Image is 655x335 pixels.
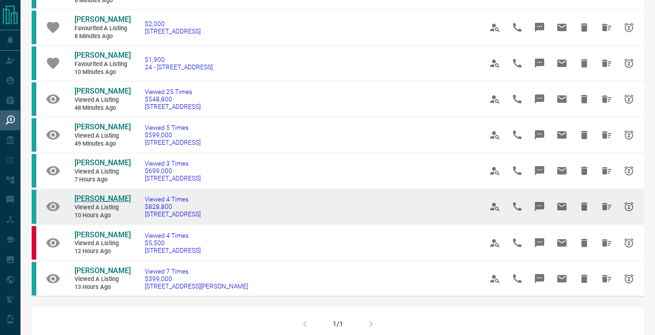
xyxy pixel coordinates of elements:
span: Viewed 25 Times [145,88,201,95]
a: Viewed 3 Times$699,000[STREET_ADDRESS] [145,160,201,182]
span: Call [506,160,528,182]
span: Hide All from Roman Reznikov [595,52,618,74]
span: Message [528,232,551,254]
span: [PERSON_NAME] [74,122,131,131]
span: View Profile [484,124,506,146]
span: View Profile [484,88,506,110]
span: Email [551,195,573,218]
span: Snooze [618,16,640,39]
span: [PERSON_NAME] [74,51,131,60]
span: $5,500 [145,239,201,247]
span: Viewed a Listing [74,204,130,212]
span: [STREET_ADDRESS] [145,247,201,254]
span: $2,000 [145,20,201,27]
span: View Profile [484,52,506,74]
span: 13 hours ago [74,283,130,291]
span: View Profile [484,160,506,182]
span: Email [551,88,573,110]
a: Viewed 25 Times$548,800[STREET_ADDRESS] [145,88,201,110]
a: [PERSON_NAME] [74,194,130,204]
span: Hide [573,88,595,110]
div: condos.ca [32,47,36,80]
span: [PERSON_NAME] [74,194,131,203]
span: [STREET_ADDRESS] [145,27,201,35]
span: 24 - [STREET_ADDRESS] [145,63,213,71]
span: Viewed 4 Times [145,232,201,239]
span: View Profile [484,16,506,39]
div: condos.ca [32,82,36,116]
a: [PERSON_NAME] [74,158,130,168]
span: [PERSON_NAME] [74,87,131,95]
span: [STREET_ADDRESS] [145,210,201,218]
span: 8 minutes ago [74,33,130,40]
span: View Profile [484,195,506,218]
span: Email [551,268,573,290]
span: 10 minutes ago [74,68,130,76]
span: Message [528,16,551,39]
span: Hide All from Liame Liame [595,160,618,182]
span: Message [528,160,551,182]
span: Snooze [618,268,640,290]
span: Hide All from DJ Kim [595,195,618,218]
span: Hide [573,160,595,182]
span: Call [506,232,528,254]
span: Call [506,16,528,39]
span: Hide All from Roman Reznikov [595,16,618,39]
span: Hide All from Tim Ibr [595,268,618,290]
span: Viewed 7 Times [145,268,248,275]
div: condos.ca [32,11,36,44]
span: Message [528,195,551,218]
a: [PERSON_NAME] [74,230,130,240]
span: Hide [573,195,595,218]
span: Call [506,88,528,110]
span: Viewed a Listing [74,240,130,248]
span: $399,000 [145,275,248,282]
span: Snooze [618,88,640,110]
span: Hide All from Alexander Villari [595,124,618,146]
span: Call [506,52,528,74]
span: [STREET_ADDRESS] [145,174,201,182]
span: Email [551,160,573,182]
span: Message [528,52,551,74]
span: Hide [573,232,595,254]
span: $599,000 [145,131,201,139]
div: condos.ca [32,190,36,223]
span: Hide [573,16,595,39]
span: Hide [573,124,595,146]
span: View Profile [484,268,506,290]
span: Call [506,268,528,290]
span: Email [551,16,573,39]
span: 49 minutes ago [74,140,130,148]
span: Snooze [618,52,640,74]
span: 10 hours ago [74,212,130,220]
span: View Profile [484,232,506,254]
span: Hide [573,268,595,290]
div: condos.ca [32,262,36,295]
span: Snooze [618,160,640,182]
span: Call [506,195,528,218]
span: Hide [573,52,595,74]
span: Call [506,124,528,146]
span: [STREET_ADDRESS][PERSON_NAME] [145,282,248,290]
span: Viewed 5 Times [145,124,201,131]
span: [PERSON_NAME] [74,158,131,167]
span: Message [528,88,551,110]
a: [PERSON_NAME] [74,266,130,276]
a: Viewed 4 Times$828,800[STREET_ADDRESS] [145,195,201,218]
a: Viewed 7 Times$399,000[STREET_ADDRESS][PERSON_NAME] [145,268,248,290]
span: [STREET_ADDRESS] [145,139,201,146]
a: Viewed 5 Times$599,000[STREET_ADDRESS] [145,124,201,146]
span: $828,800 [145,203,201,210]
span: Email [551,52,573,74]
a: Viewed 4 Times$5,500[STREET_ADDRESS] [145,232,201,254]
span: 7 hours ago [74,176,130,184]
a: [PERSON_NAME] [74,122,130,132]
span: Snooze [618,232,640,254]
span: $699,000 [145,167,201,174]
span: Email [551,124,573,146]
span: [PERSON_NAME] [74,266,131,275]
div: 1/1 [333,320,343,328]
span: Snooze [618,124,640,146]
span: Viewed a Listing [74,168,130,176]
span: [PERSON_NAME] [74,230,131,239]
